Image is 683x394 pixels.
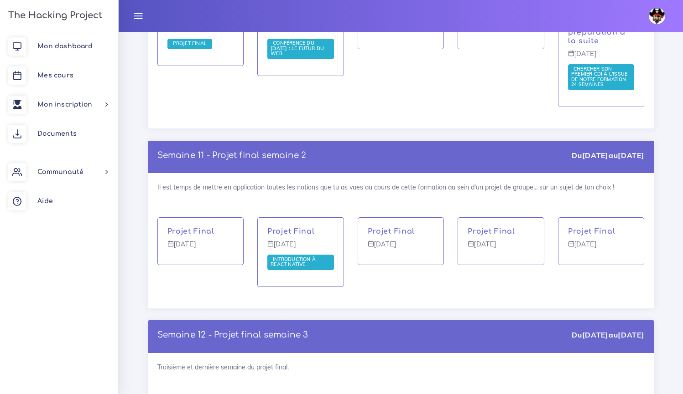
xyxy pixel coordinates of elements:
div: Du au [572,150,644,161]
span: Communauté [37,169,83,175]
span: Mon dashboard [37,43,93,50]
span: Mon inscription [37,101,92,108]
p: [DATE] [568,240,635,255]
p: [DATE] [468,240,534,255]
span: Documents [37,130,77,137]
a: Projet Final [267,227,314,235]
img: avatar [649,8,665,24]
a: Semaine 11 - Projet final semaine 2 [157,151,307,160]
a: Projet Final [167,227,214,235]
p: [DATE] [368,240,434,255]
p: [DATE] [568,50,635,65]
a: Projet Final [171,41,209,47]
a: Semaine 12 - Projet final semaine 3 [157,330,308,339]
p: [DATE] [167,240,234,255]
a: Conférence du [DATE] : le futur du Web [271,40,324,57]
strong: [DATE] [582,330,609,339]
a: Introduction à React Native [271,256,316,268]
span: Aide [37,198,53,205]
span: Mes cours [37,72,73,79]
span: Projet Final [171,40,209,46]
a: Projet Final [468,227,515,235]
strong: [DATE] [582,151,609,160]
a: Projet Final [568,227,615,235]
h3: The Hacking Project [5,10,102,20]
div: Du au [572,330,644,340]
strong: [DATE] [618,151,644,160]
a: Projet Final [368,227,415,235]
strong: [DATE] [618,330,644,339]
p: [DATE] [267,240,334,255]
a: Chercher son premier CDI à l'issue de notre formation 24 semaines [571,66,627,88]
div: Il est temps de mettre en application toutes les notions que tu as vues au cours de cette formati... [148,173,654,308]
